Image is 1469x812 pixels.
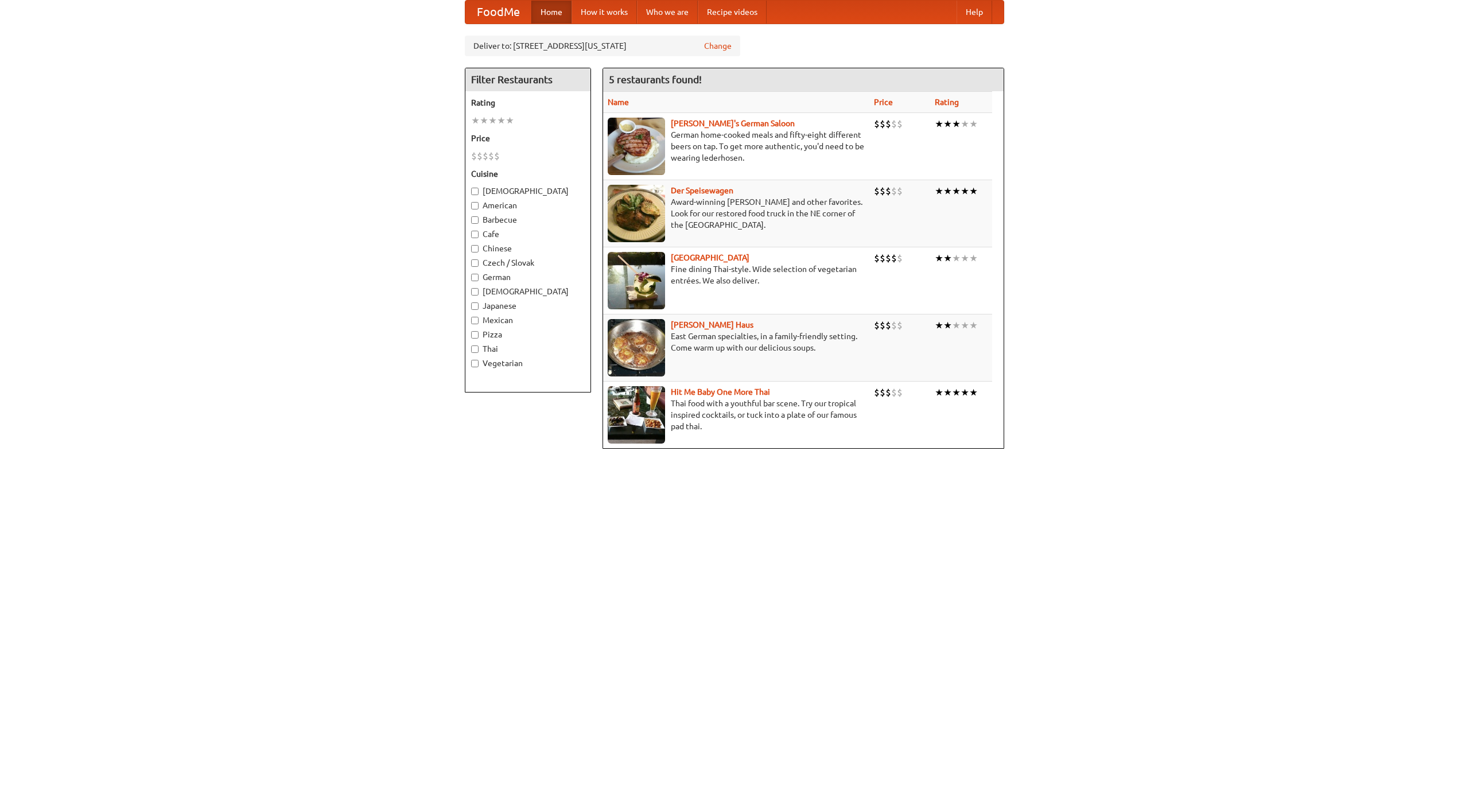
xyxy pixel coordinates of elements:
li: $ [885,118,891,130]
img: kohlhaus.jpg [608,319,665,376]
li: $ [874,118,880,130]
input: [DEMOGRAPHIC_DATA] [471,288,479,296]
li: $ [897,252,903,265]
a: Name [608,98,629,107]
input: German [471,274,479,281]
li: ★ [943,386,952,399]
li: ★ [943,118,952,130]
img: speisewagen.jpg [608,185,665,242]
li: $ [880,386,885,399]
li: ★ [952,118,961,130]
label: Czech / Slovak [471,257,585,269]
a: Der Speisewagen [671,186,733,195]
li: $ [880,118,885,130]
li: $ [897,319,903,332]
li: $ [471,150,477,162]
input: Pizza [471,331,479,339]
label: Cafe [471,228,585,240]
label: German [471,271,585,283]
label: Japanese [471,300,585,312]
li: $ [891,319,897,332]
li: $ [891,386,897,399]
input: American [471,202,479,209]
li: ★ [935,118,943,130]
img: esthers.jpg [608,118,665,175]
li: ★ [952,386,961,399]
li: ★ [952,252,961,265]
label: [DEMOGRAPHIC_DATA] [471,185,585,197]
img: babythai.jpg [608,386,665,444]
a: Who we are [637,1,698,24]
label: Mexican [471,314,585,326]
a: Price [874,98,893,107]
a: Hit Me Baby One More Thai [671,387,770,397]
label: American [471,200,585,211]
h5: Price [471,133,585,144]
li: ★ [969,185,978,197]
li: $ [477,150,483,162]
li: ★ [943,185,952,197]
a: Home [531,1,572,24]
li: $ [494,150,500,162]
li: $ [885,185,891,197]
a: How it works [572,1,637,24]
label: Chinese [471,243,585,254]
li: $ [891,118,897,130]
li: ★ [497,114,506,127]
p: East German specialties, in a family-friendly setting. Come warm up with our delicious soups. [608,331,865,353]
li: ★ [969,386,978,399]
li: ★ [961,118,969,130]
label: Pizza [471,329,585,340]
li: $ [897,118,903,130]
img: satay.jpg [608,252,665,309]
li: ★ [961,185,969,197]
a: Recipe videos [698,1,767,24]
input: Vegetarian [471,360,479,367]
a: Change [704,40,732,52]
li: ★ [961,319,969,332]
h5: Rating [471,97,585,108]
li: ★ [506,114,514,127]
li: $ [874,386,880,399]
p: German home-cooked meals and fifty-eight different beers on tap. To get more authentic, you'd nee... [608,129,865,164]
li: ★ [969,252,978,265]
li: $ [885,386,891,399]
a: [GEOGRAPHIC_DATA] [671,253,749,262]
li: $ [891,252,897,265]
input: Thai [471,345,479,353]
input: Cafe [471,231,479,238]
input: Mexican [471,317,479,324]
h5: Cuisine [471,168,585,180]
ng-pluralize: 5 restaurants found! [609,74,702,85]
li: $ [874,252,880,265]
p: Fine dining Thai-style. Wide selection of vegetarian entrées. We also deliver. [608,263,865,286]
li: ★ [935,185,943,197]
li: ★ [961,386,969,399]
li: $ [891,185,897,197]
li: ★ [969,319,978,332]
label: [DEMOGRAPHIC_DATA] [471,286,585,297]
a: Help [957,1,992,24]
a: FoodMe [465,1,531,24]
a: Rating [935,98,959,107]
a: [PERSON_NAME] Haus [671,320,753,329]
li: $ [880,185,885,197]
li: ★ [943,319,952,332]
p: Award-winning [PERSON_NAME] and other favorites. Look for our restored food truck in the NE corne... [608,196,865,231]
input: [DEMOGRAPHIC_DATA] [471,188,479,195]
li: ★ [952,185,961,197]
input: Japanese [471,302,479,310]
label: Vegetarian [471,358,585,369]
li: $ [874,319,880,332]
li: ★ [471,114,480,127]
li: ★ [935,252,943,265]
a: [PERSON_NAME]'s German Saloon [671,119,795,128]
li: ★ [952,319,961,332]
input: Czech / Slovak [471,259,479,267]
li: $ [483,150,488,162]
li: ★ [943,252,952,265]
li: $ [897,185,903,197]
li: $ [880,252,885,265]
